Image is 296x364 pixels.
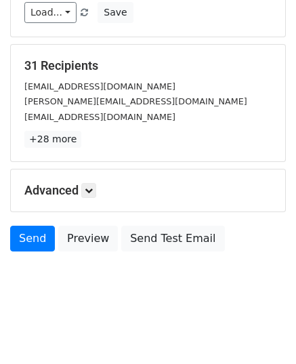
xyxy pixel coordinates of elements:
[98,2,133,23] button: Save
[228,299,296,364] iframe: Chat Widget
[24,112,175,122] small: [EMAIL_ADDRESS][DOMAIN_NAME]
[228,299,296,364] div: Tiện ích trò chuyện
[24,2,77,23] a: Load...
[24,96,247,106] small: [PERSON_NAME][EMAIL_ADDRESS][DOMAIN_NAME]
[24,58,272,73] h5: 31 Recipients
[24,131,81,148] a: +28 more
[10,226,55,251] a: Send
[58,226,118,251] a: Preview
[24,81,175,92] small: [EMAIL_ADDRESS][DOMAIN_NAME]
[121,226,224,251] a: Send Test Email
[24,183,272,198] h5: Advanced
